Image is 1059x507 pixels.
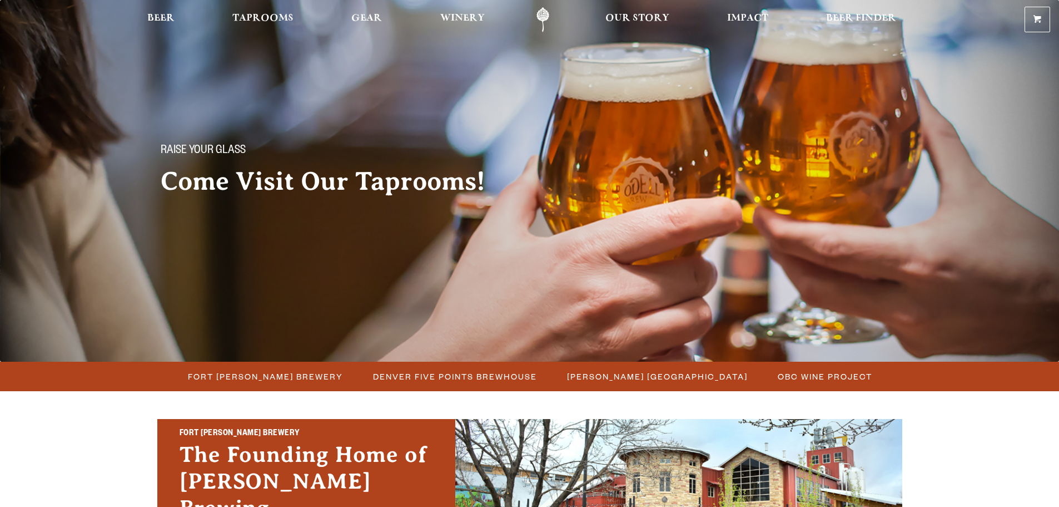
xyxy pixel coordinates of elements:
[147,14,175,23] span: Beer
[778,368,872,385] span: OBC Wine Project
[598,7,677,32] a: Our Story
[826,14,896,23] span: Beer Finder
[140,7,182,32] a: Beer
[567,368,748,385] span: [PERSON_NAME] [GEOGRAPHIC_DATA]
[161,168,508,195] h2: Come Visit Our Taprooms!
[161,144,246,159] span: Raise your glass
[560,368,753,385] a: [PERSON_NAME] [GEOGRAPHIC_DATA]
[225,7,301,32] a: Taprooms
[605,14,669,23] span: Our Story
[522,7,564,32] a: Odell Home
[344,7,389,32] a: Gear
[180,427,433,441] h2: Fort [PERSON_NAME] Brewery
[819,7,903,32] a: Beer Finder
[373,368,537,385] span: Denver Five Points Brewhouse
[351,14,382,23] span: Gear
[188,368,343,385] span: Fort [PERSON_NAME] Brewery
[720,7,775,32] a: Impact
[366,368,543,385] a: Denver Five Points Brewhouse
[440,14,485,23] span: Winery
[433,7,492,32] a: Winery
[181,368,349,385] a: Fort [PERSON_NAME] Brewery
[771,368,878,385] a: OBC Wine Project
[727,14,768,23] span: Impact
[232,14,294,23] span: Taprooms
